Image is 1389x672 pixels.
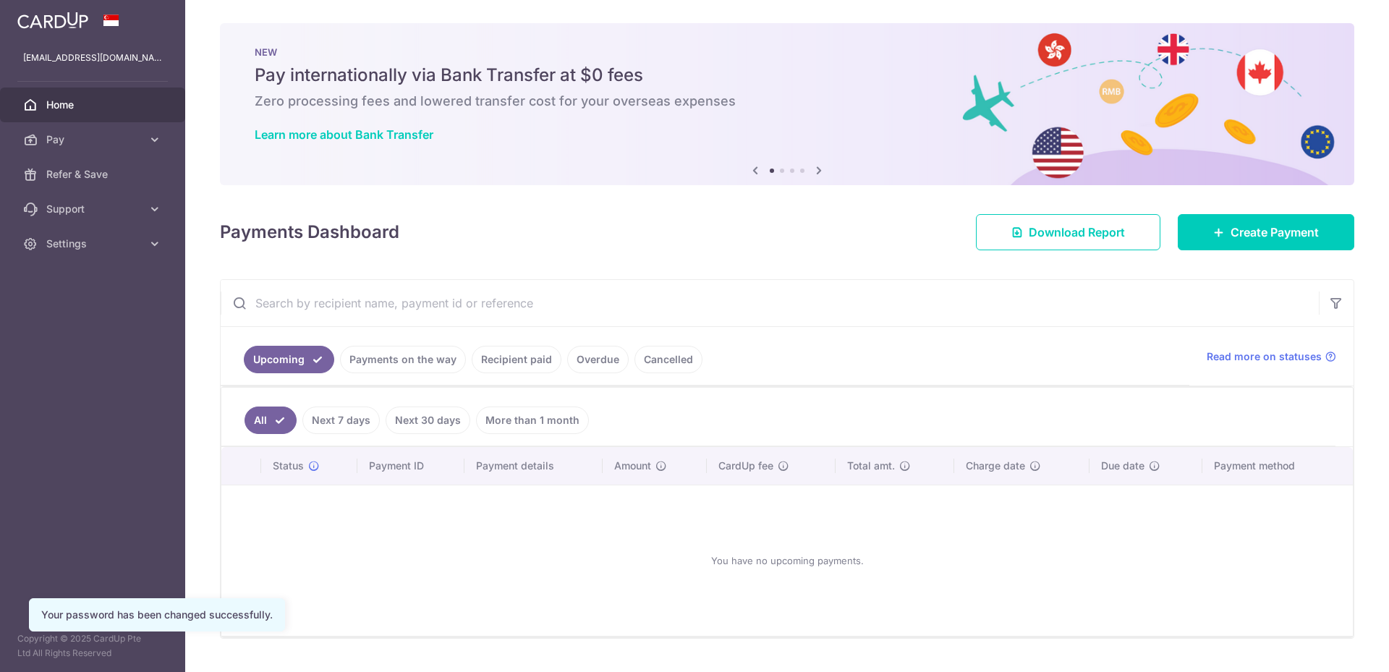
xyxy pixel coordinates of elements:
a: Overdue [567,346,629,373]
div: You have no upcoming payments. [239,497,1335,624]
a: Read more on statuses [1207,349,1336,364]
a: Create Payment [1178,214,1354,250]
a: All [245,407,297,434]
th: Payment ID [357,447,464,485]
span: Total amt. [847,459,895,473]
span: Due date [1101,459,1144,473]
a: Upcoming [244,346,334,373]
a: More than 1 month [476,407,589,434]
span: CardUp fee [718,459,773,473]
a: Download Report [976,214,1160,250]
span: Status [273,459,304,473]
span: Create Payment [1231,224,1319,241]
a: Cancelled [634,346,702,373]
span: Charge date [966,459,1025,473]
span: Read more on statuses [1207,349,1322,364]
span: Settings [46,237,142,251]
h5: Pay internationally via Bank Transfer at $0 fees [255,64,1320,87]
a: Payments on the way [340,346,466,373]
th: Payment method [1202,447,1353,485]
img: Bank transfer banner [220,23,1354,185]
span: Refer & Save [46,167,142,182]
a: Next 7 days [302,407,380,434]
p: [EMAIL_ADDRESS][DOMAIN_NAME] [23,51,162,65]
a: Next 30 days [386,407,470,434]
span: Pay [46,132,142,147]
img: CardUp [17,12,88,29]
span: Download Report [1029,224,1125,241]
a: Learn more about Bank Transfer [255,127,433,142]
a: Recipient paid [472,346,561,373]
span: Home [46,98,142,112]
input: Search by recipient name, payment id or reference [221,280,1319,326]
h4: Payments Dashboard [220,219,399,245]
div: Your password has been changed successfully. [41,608,273,622]
p: NEW [255,46,1320,58]
span: Support [46,202,142,216]
h6: Zero processing fees and lowered transfer cost for your overseas expenses [255,93,1320,110]
th: Payment details [464,447,603,485]
span: Amount [614,459,651,473]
